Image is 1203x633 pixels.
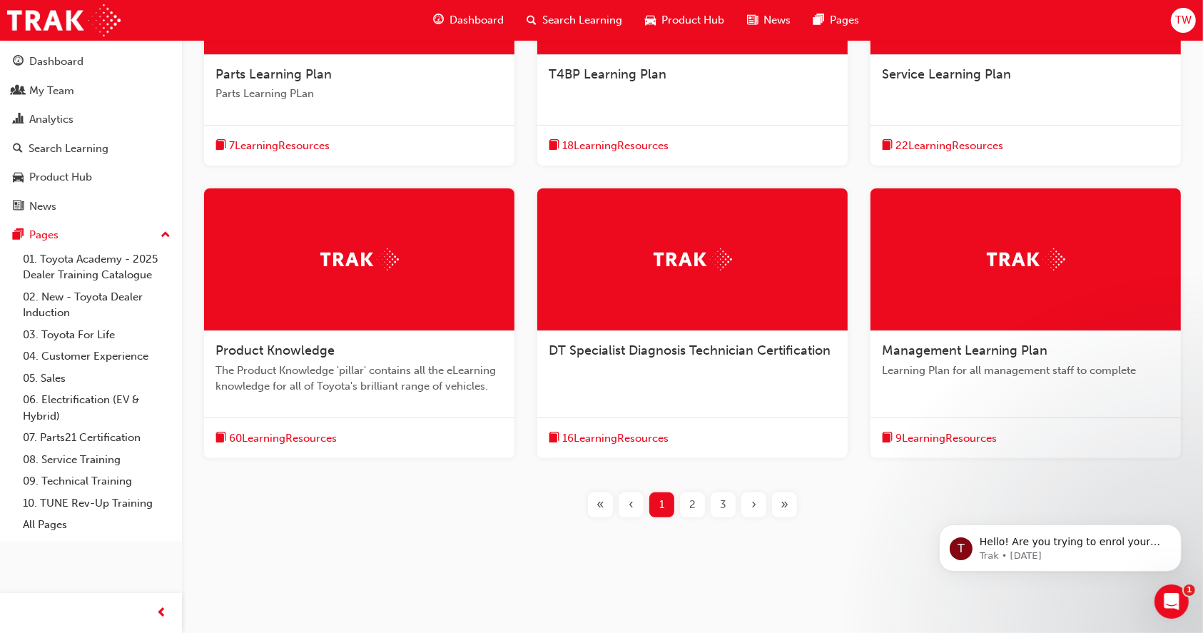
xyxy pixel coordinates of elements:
[17,470,176,492] a: 09. Technical Training
[738,492,769,517] button: Next page
[646,492,677,517] button: Page 1
[537,188,848,458] a: TrakDT Specialist Diagnosis Technician Certificationbook-icon16LearningResources
[6,164,176,191] a: Product Hub
[1154,584,1189,619] iframe: Intercom live chat
[634,6,736,35] a: car-iconProduct Hub
[13,229,24,242] span: pages-icon
[17,324,176,346] a: 03. Toyota For Life
[549,430,559,447] span: book-icon
[747,11,758,29] span: news-icon
[6,49,176,75] a: Dashboard
[830,12,859,29] span: Pages
[17,345,176,368] a: 04. Customer Experience
[29,227,59,243] div: Pages
[422,6,515,35] a: guage-iconDashboard
[882,343,1047,358] span: Management Learning Plan
[515,6,634,35] a: search-iconSearch Learning
[549,343,831,358] span: DT Specialist Diagnosis Technician Certification
[13,113,24,126] span: chart-icon
[13,201,24,213] span: news-icon
[549,66,666,82] span: T4BP Learning Plan
[895,430,997,447] span: 9 Learning Resources
[17,368,176,390] a: 05. Sales
[29,141,108,157] div: Search Learning
[215,86,503,102] span: Parts Learning PLan
[677,492,708,517] button: Page 2
[549,430,669,447] button: book-icon16LearningResources
[215,430,337,447] button: book-icon60LearningResources
[736,6,802,35] a: news-iconNews
[7,4,121,36] img: Trak
[157,604,168,622] span: prev-icon
[13,143,23,156] span: search-icon
[654,248,732,270] img: Trak
[882,137,1003,155] button: book-icon22LearningResources
[987,248,1065,270] img: Trak
[1184,584,1195,596] span: 1
[1175,12,1192,29] span: TW
[29,54,83,70] div: Dashboard
[215,137,330,155] button: book-icon7LearningResources
[6,193,176,220] a: News
[689,497,696,513] span: 2
[215,430,226,447] span: book-icon
[215,343,335,358] span: Product Knowledge
[6,136,176,162] a: Search Learning
[918,495,1203,594] iframe: Intercom notifications message
[29,111,73,128] div: Analytics
[29,169,92,186] div: Product Hub
[659,497,664,513] span: 1
[597,497,604,513] span: «
[616,492,646,517] button: Previous page
[6,222,176,248] button: Pages
[882,137,893,155] span: book-icon
[229,138,330,154] span: 7 Learning Resources
[708,492,738,517] button: Page 3
[6,46,176,222] button: DashboardMy TeamAnalyticsSearch LearningProduct HubNews
[769,492,800,517] button: Last page
[17,514,176,536] a: All Pages
[320,248,399,270] img: Trak
[882,430,997,447] button: book-icon9LearningResources
[802,6,870,35] a: pages-iconPages
[585,492,616,517] button: First page
[562,138,669,154] span: 18 Learning Resources
[629,497,634,513] span: ‹
[17,286,176,324] a: 02. New - Toyota Dealer Induction
[215,137,226,155] span: book-icon
[13,171,24,184] span: car-icon
[562,430,669,447] span: 16 Learning Resources
[882,66,1011,82] span: Service Learning Plan
[781,497,788,513] span: »
[549,137,559,155] span: book-icon
[17,248,176,286] a: 01. Toyota Academy - 2025 Dealer Training Catalogue
[6,106,176,133] a: Analytics
[17,449,176,471] a: 08. Service Training
[229,430,337,447] span: 60 Learning Resources
[527,11,537,29] span: search-icon
[813,11,824,29] span: pages-icon
[1171,8,1196,33] button: TW
[895,138,1003,154] span: 22 Learning Resources
[13,85,24,98] span: people-icon
[161,226,171,245] span: up-icon
[433,11,444,29] span: guage-icon
[450,12,504,29] span: Dashboard
[882,430,893,447] span: book-icon
[549,137,669,155] button: book-icon18LearningResources
[720,497,726,513] span: 3
[6,78,176,104] a: My Team
[13,56,24,69] span: guage-icon
[542,12,622,29] span: Search Learning
[882,363,1169,379] span: Learning Plan for all management staff to complete
[215,66,332,82] span: Parts Learning Plan
[215,363,503,395] span: The Product Knowledge 'pillar' contains all the eLearning knowledge for all of Toyota's brilliant...
[29,198,56,215] div: News
[751,497,756,513] span: ›
[17,492,176,515] a: 10. TUNE Rev-Up Training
